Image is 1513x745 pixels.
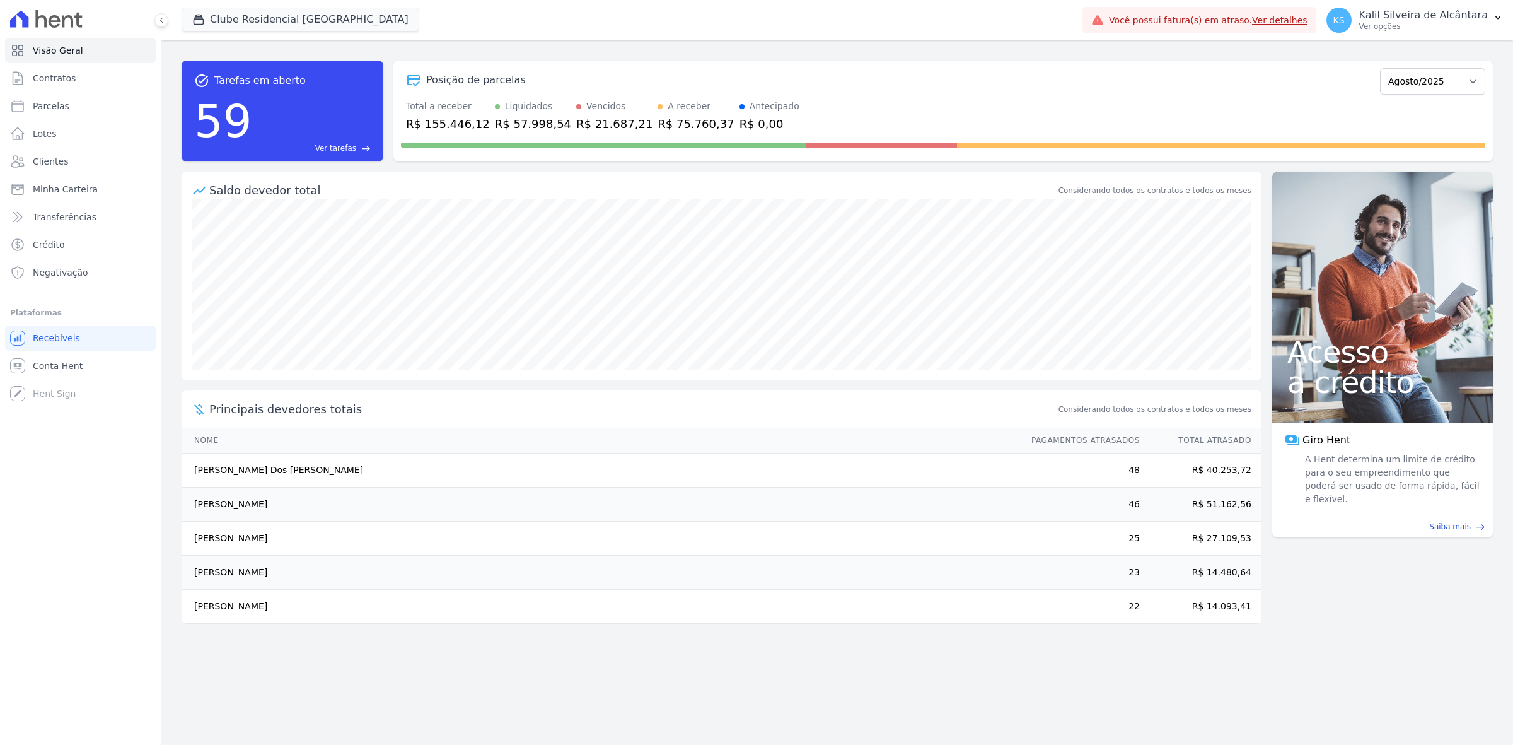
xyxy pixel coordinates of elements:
[257,143,371,154] a: Ver tarefas east
[33,266,88,279] span: Negativação
[426,73,526,88] div: Posição de parcelas
[1058,185,1251,196] div: Considerando todos os contratos e todos os meses
[194,73,209,88] span: task_alt
[182,556,1019,590] td: [PERSON_NAME]
[33,183,98,196] span: Minha Carteira
[182,488,1019,522] td: [PERSON_NAME]
[406,100,490,113] div: Total a receber
[576,115,652,132] div: R$ 21.687,21
[1019,454,1140,488] td: 48
[505,100,553,113] div: Liquidados
[5,353,156,378] a: Conta Hent
[1140,590,1261,624] td: R$ 14.093,41
[1359,9,1488,21] p: Kalil Silveira de Alcântara
[214,73,306,88] span: Tarefas em aberto
[209,401,1056,418] span: Principais devedores totais
[1140,556,1261,590] td: R$ 14.480,64
[1019,428,1140,454] th: Pagamentos Atrasados
[495,115,571,132] div: R$ 57.998,54
[5,121,156,146] a: Lotes
[182,522,1019,556] td: [PERSON_NAME]
[1140,428,1261,454] th: Total Atrasado
[586,100,625,113] div: Vencidos
[33,238,65,251] span: Crédito
[1302,453,1480,506] span: A Hent determina um limite de crédito para o seu empreendimento que poderá ser usado de forma ráp...
[182,428,1019,454] th: Nome
[33,155,68,168] span: Clientes
[10,305,151,320] div: Plataformas
[406,115,490,132] div: R$ 155.446,12
[739,115,799,132] div: R$ 0,00
[658,115,734,132] div: R$ 75.760,37
[1429,521,1471,532] span: Saiba mais
[5,326,156,351] a: Recebíveis
[1476,522,1485,532] span: east
[5,260,156,285] a: Negativação
[1109,14,1307,27] span: Você possui fatura(s) em atraso.
[33,332,80,344] span: Recebíveis
[5,66,156,91] a: Contratos
[182,590,1019,624] td: [PERSON_NAME]
[5,204,156,230] a: Transferências
[182,454,1019,488] td: [PERSON_NAME] Dos [PERSON_NAME]
[33,100,69,112] span: Parcelas
[33,72,76,85] span: Contratos
[668,100,710,113] div: A receber
[1058,404,1251,415] span: Considerando todos os contratos e todos os meses
[33,44,83,57] span: Visão Geral
[5,232,156,257] a: Crédito
[1019,522,1140,556] td: 25
[1359,21,1488,32] p: Ver opções
[361,144,371,153] span: east
[5,93,156,119] a: Parcelas
[33,127,57,140] span: Lotes
[1019,488,1140,522] td: 46
[5,149,156,174] a: Clientes
[33,211,96,223] span: Transferências
[1333,16,1345,25] span: KS
[1019,590,1140,624] td: 22
[209,182,1056,199] div: Saldo devedor total
[750,100,799,113] div: Antecipado
[1280,521,1485,532] a: Saiba mais east
[1252,15,1307,25] a: Ver detalhes
[1140,488,1261,522] td: R$ 51.162,56
[1287,337,1478,367] span: Acesso
[315,143,356,154] span: Ver tarefas
[5,177,156,202] a: Minha Carteira
[5,38,156,63] a: Visão Geral
[1140,522,1261,556] td: R$ 27.109,53
[1287,367,1478,397] span: a crédito
[1302,433,1350,448] span: Giro Hent
[1316,3,1513,38] button: KS Kalil Silveira de Alcântara Ver opções
[1019,556,1140,590] td: 23
[182,8,419,32] button: Clube Residencial [GEOGRAPHIC_DATA]
[194,88,252,154] div: 59
[1140,454,1261,488] td: R$ 40.253,72
[33,360,83,372] span: Conta Hent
